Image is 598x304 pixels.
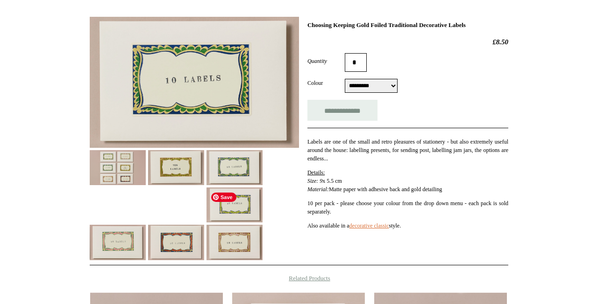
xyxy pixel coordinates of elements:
[206,225,263,260] img: Choosing Keeping Gold Foiled Traditional Decorative Labels
[307,57,345,65] label: Quantity
[206,150,263,185] img: Choosing Keeping Gold Foiled Traditional Decorative Labels
[307,168,508,193] p: x 5.5 cm Matte paper with adhesive back and gold detailing
[148,225,204,260] img: Choosing Keeping Gold Foiled Traditional Decorative Labels
[307,199,508,216] p: 10 per pack - please choose your colour from the drop down menu - each pack is sold separately.
[65,275,533,282] h4: Related Products
[148,150,204,185] img: Choosing Keeping Gold Foiled Traditional Decorative Labels
[307,186,329,193] em: Material:
[211,193,236,202] span: Save
[307,178,322,184] em: Size: 9
[307,79,345,87] label: Colour
[307,169,325,176] span: Details:
[307,138,508,163] p: Labels are one of the small and retro pleasures of stationery - but also extremely useful around ...
[307,21,508,29] h1: Choosing Keeping Gold Foiled Traditional Decorative Labels
[90,150,146,185] img: Choosing Keeping Gold Foiled Traditional Decorative Labels
[307,221,508,230] p: Also available in a style.
[307,38,508,46] h2: £8.50
[90,17,299,148] img: Choosing Keeping Gold Foiled Traditional Decorative Labels
[349,222,389,229] a: decorative classic
[206,187,263,222] img: Choosing Keeping Gold Foiled Traditional Decorative Labels
[90,225,146,260] img: Choosing Keeping Gold Foiled Traditional Decorative Labels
